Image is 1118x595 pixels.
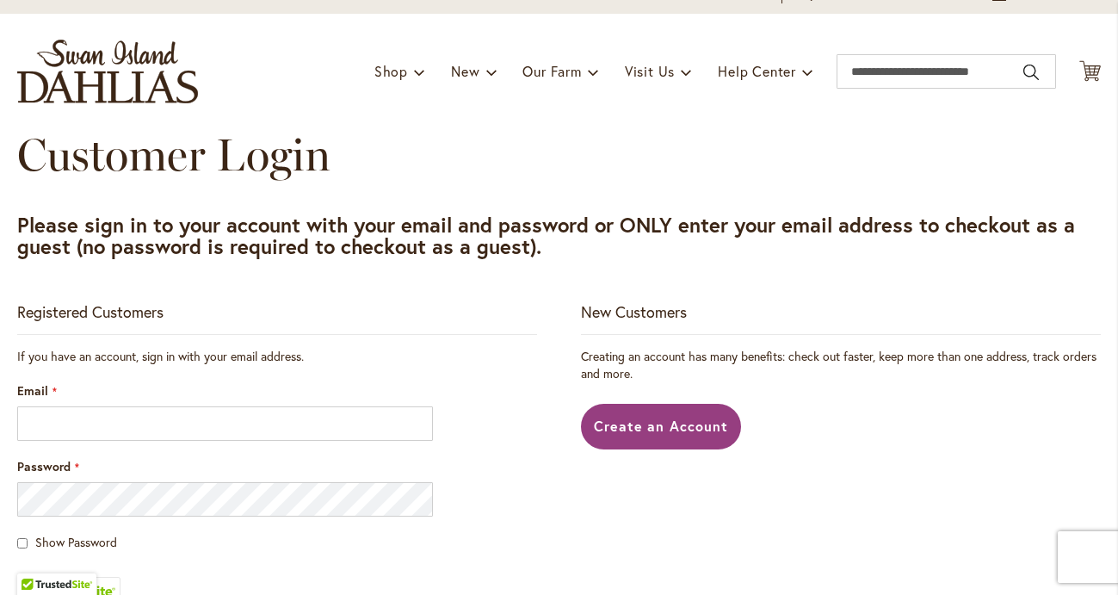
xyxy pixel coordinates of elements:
[17,211,1075,260] strong: Please sign in to your account with your email and password or ONLY enter your email address to c...
[718,62,796,80] span: Help Center
[581,404,742,449] a: Create an Account
[581,301,687,322] strong: New Customers
[13,534,61,582] iframe: Launch Accessibility Center
[35,534,117,550] span: Show Password
[374,62,408,80] span: Shop
[581,348,1101,382] p: Creating an account has many benefits: check out faster, keep more than one address, track orders...
[17,127,330,182] span: Customer Login
[17,301,164,322] strong: Registered Customers
[451,62,479,80] span: New
[17,458,71,474] span: Password
[17,348,537,365] div: If you have an account, sign in with your email address.
[17,40,198,103] a: store logo
[625,62,675,80] span: Visit Us
[594,417,729,435] span: Create an Account
[522,62,581,80] span: Our Farm
[17,382,48,399] span: Email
